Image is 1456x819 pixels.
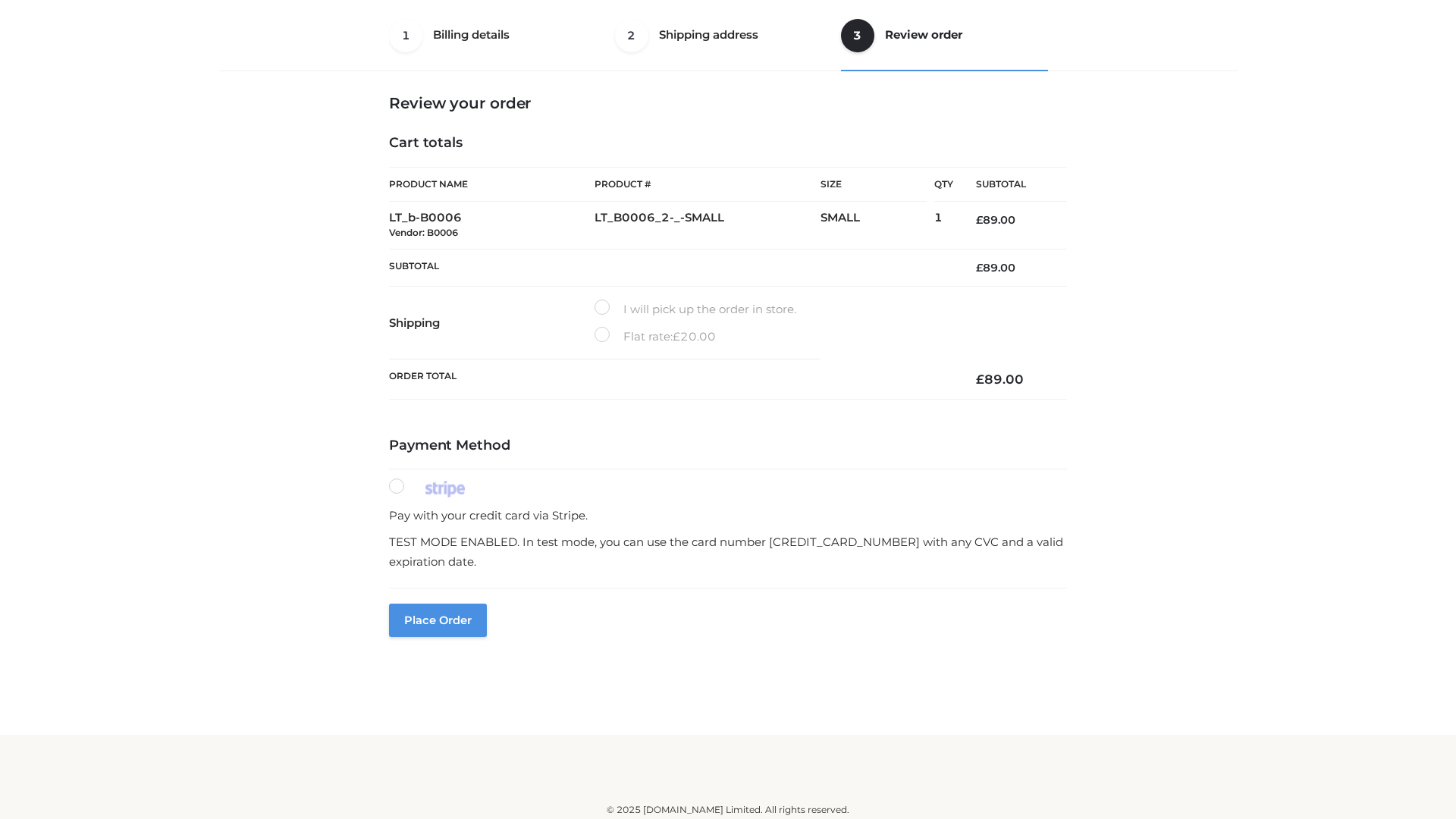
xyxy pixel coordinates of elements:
th: Subtotal [953,168,1067,202]
h3: Review your order [389,94,1067,112]
label: I will pick up the order in store. [595,300,796,319]
label: Flat rate: [595,327,716,347]
p: Pay with your credit card via Stripe. [389,506,1067,526]
td: LT_B0006_2-_-SMALL [595,202,821,249]
bdi: 89.00 [976,261,1015,275]
h4: Cart totals [389,135,1067,152]
span: £ [976,213,983,227]
th: Qty [934,167,953,202]
bdi: 89.00 [976,213,1015,227]
th: Shipping [389,287,595,359]
th: Product Name [389,167,595,202]
td: 1 [934,202,953,249]
bdi: 89.00 [976,372,1024,387]
span: £ [976,261,983,275]
div: © 2025 [DOMAIN_NAME] Limited. All rights reserved. [225,802,1231,817]
small: Vendor: B0006 [389,227,458,238]
button: Place order [389,604,487,637]
th: Size [821,168,927,202]
td: LT_b-B0006 [389,202,595,249]
span: £ [673,329,680,344]
h4: Payment Method [389,438,1067,454]
bdi: 20.00 [673,329,716,344]
th: Subtotal [389,249,953,286]
th: Product # [595,167,821,202]
p: TEST MODE ENABLED. In test mode, you can use the card number [CREDIT_CARD_NUMBER] with any CVC an... [389,532,1067,571]
td: SMALL [821,202,934,249]
th: Order Total [389,359,953,400]
span: £ [976,372,984,387]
